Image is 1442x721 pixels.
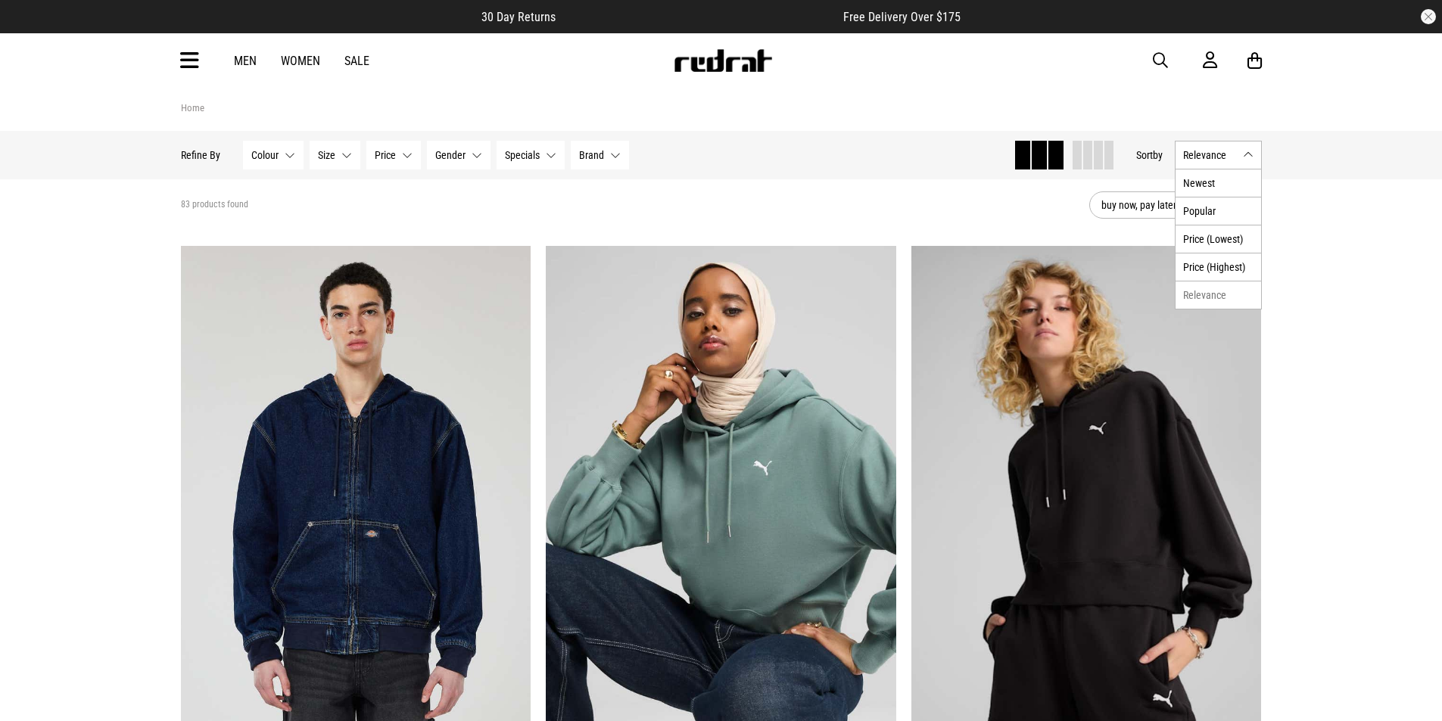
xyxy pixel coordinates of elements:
[1176,225,1261,253] li: Price (Lowest)
[497,141,565,169] button: Specials
[1175,141,1262,169] button: Relevance
[1153,149,1163,161] span: by
[243,141,304,169] button: Colour
[251,149,279,161] span: Colour
[12,6,58,51] button: Open LiveChat chat widget
[181,102,204,113] a: Home
[1176,253,1261,281] li: Price (Highest)
[579,149,604,161] span: Brand
[435,149,466,161] span: Gender
[281,54,320,68] a: Women
[586,9,813,24] iframe: Customer reviews powered by Trustpilot
[1176,281,1261,309] li: Relevance
[1101,196,1227,214] span: buy now, pay later option
[673,49,773,72] img: Redrat logo
[181,149,220,161] p: Refine By
[366,141,421,169] button: Price
[1136,146,1163,164] button: Sortby
[843,10,961,24] span: Free Delivery Over $175
[375,149,396,161] span: Price
[571,141,629,169] button: Brand
[234,54,257,68] a: Men
[1183,149,1237,161] span: Relevance
[1089,191,1262,219] button: buy now, pay later option
[1176,197,1261,225] li: Popular
[427,141,491,169] button: Gender
[481,10,556,24] span: 30 Day Returns
[505,149,540,161] span: Specials
[344,54,369,68] a: Sale
[1176,169,1261,197] li: Newest
[310,141,360,169] button: Size
[181,199,248,211] span: 83 products found
[318,149,335,161] span: Size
